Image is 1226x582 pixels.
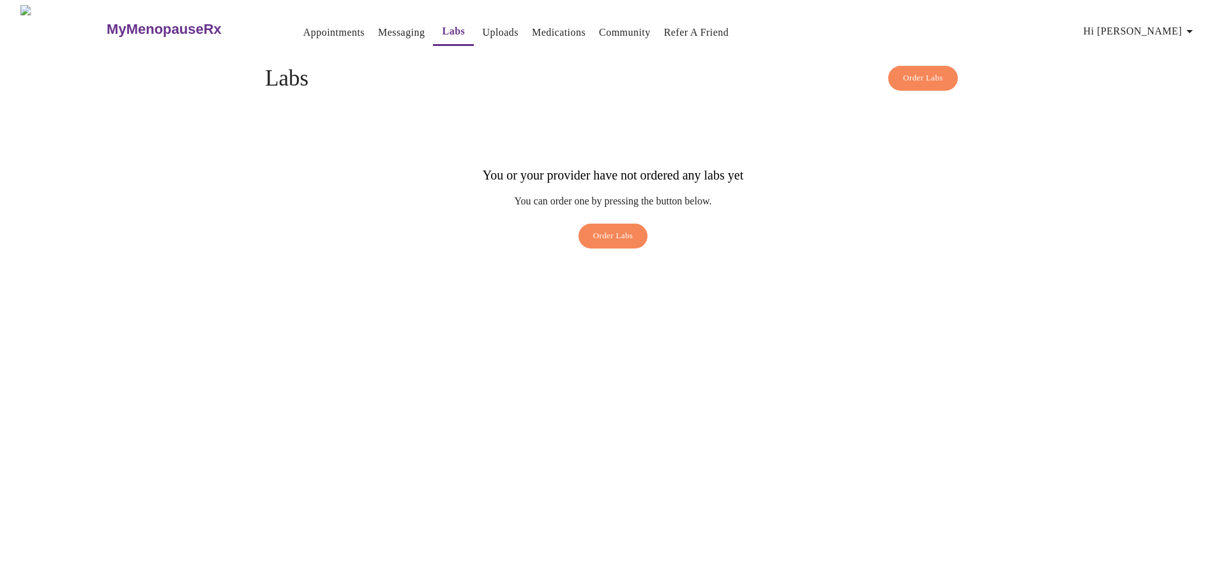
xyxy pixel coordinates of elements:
[298,20,370,45] button: Appointments
[888,66,958,91] button: Order Labs
[594,20,656,45] button: Community
[527,20,591,45] button: Medications
[482,24,518,42] a: Uploads
[373,20,430,45] button: Messaging
[532,24,586,42] a: Medications
[443,22,465,40] a: Labs
[579,224,648,249] button: Order Labs
[664,24,729,42] a: Refer a Friend
[378,24,425,42] a: Messaging
[903,71,943,86] span: Order Labs
[599,24,651,42] a: Community
[105,7,273,52] a: MyMenopauseRx
[20,5,105,53] img: MyMenopauseRx Logo
[477,20,524,45] button: Uploads
[483,168,743,183] h3: You or your provider have not ordered any labs yet
[107,21,222,38] h3: MyMenopauseRx
[1084,22,1197,40] span: Hi [PERSON_NAME]
[483,195,743,207] p: You can order one by pressing the button below.
[1078,19,1202,44] button: Hi [PERSON_NAME]
[303,24,365,42] a: Appointments
[659,20,734,45] button: Refer a Friend
[265,66,961,91] h4: Labs
[433,19,474,46] button: Labs
[575,224,651,255] a: Order Labs
[593,229,633,243] span: Order Labs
